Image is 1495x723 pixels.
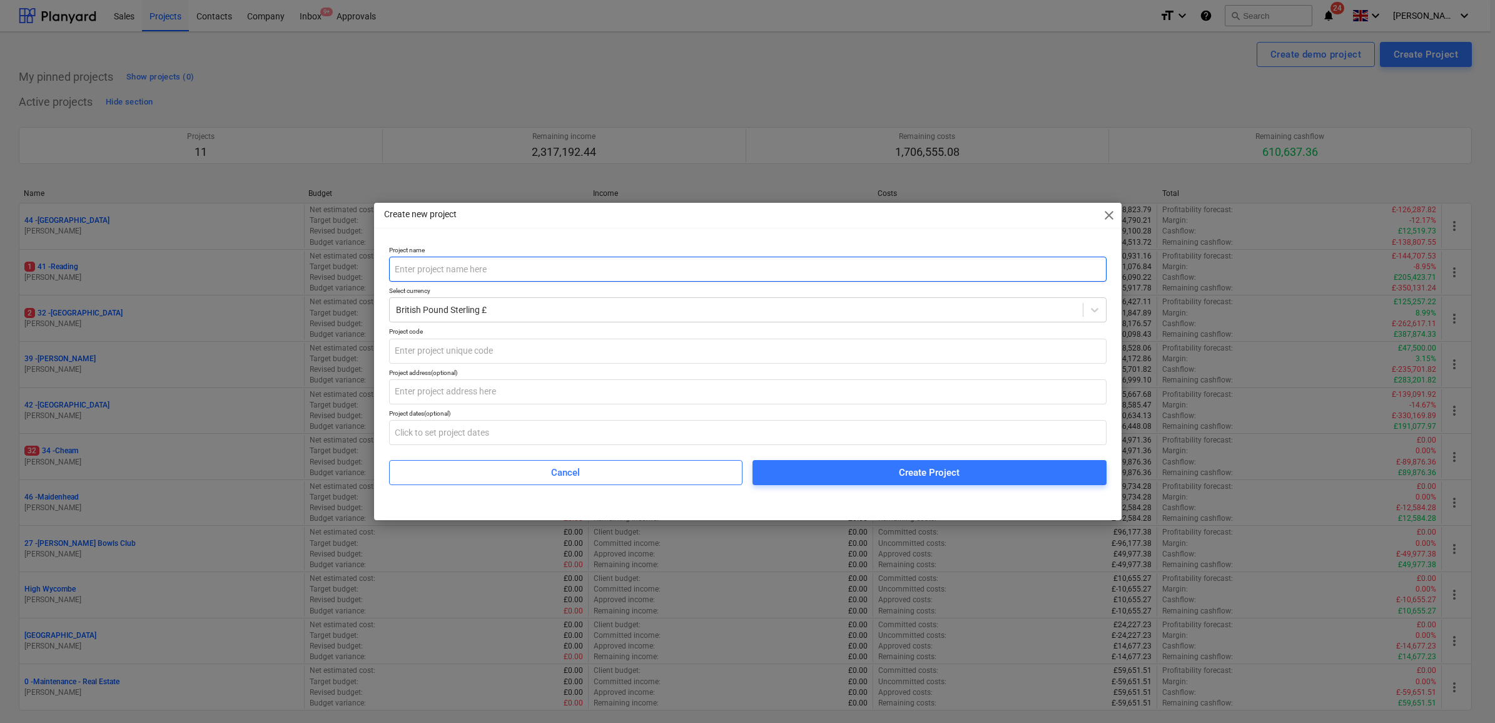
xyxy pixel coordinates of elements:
[899,464,960,481] div: Create Project
[389,369,1107,377] div: Project address (optional)
[389,379,1107,404] input: Enter project address here
[389,287,1107,297] p: Select currency
[551,464,580,481] div: Cancel
[389,420,1107,445] input: Click to set project dates
[389,246,1107,257] p: Project name
[389,327,1107,338] p: Project code
[389,409,1107,418] div: Project dates (optional)
[753,460,1107,485] button: Create Project
[389,257,1107,282] input: Enter project name here
[389,460,743,485] button: Cancel
[384,208,457,221] p: Create new project
[1102,208,1117,223] span: close
[389,339,1107,364] input: Enter project unique code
